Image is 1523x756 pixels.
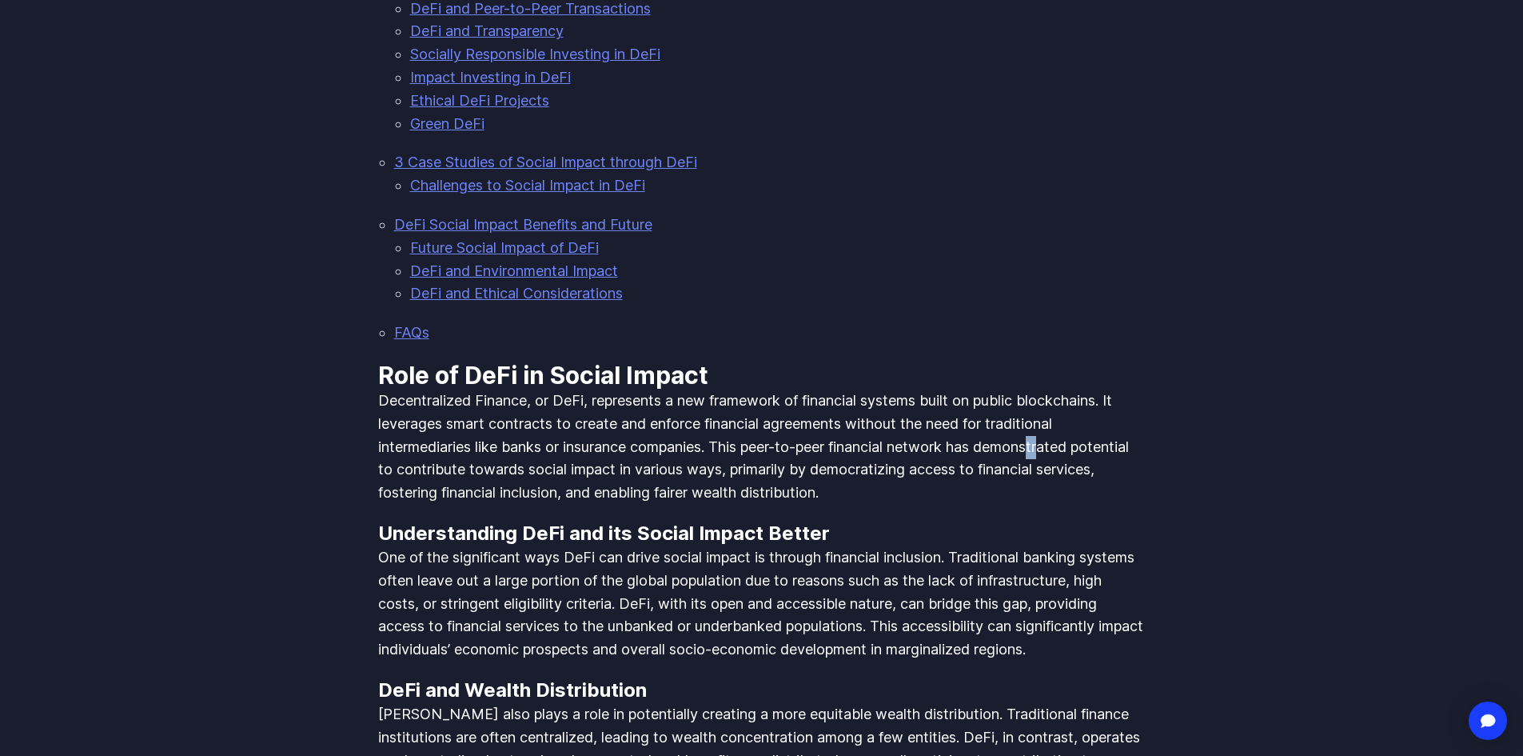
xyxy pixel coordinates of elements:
[410,46,660,62] a: Socially Responsible Investing in DeFi
[394,154,697,170] a: 3 Case Studies of Social Impact through DeFi
[394,216,652,233] a: DeFi Social Impact Benefits and Future
[410,262,618,279] a: DeFi and Environmental Impact
[1469,702,1507,740] div: Open Intercom Messenger
[378,361,708,390] strong: Role of DeFi in Social Impact
[410,285,623,302] a: DeFi and Ethical Considerations
[410,239,599,256] a: Future Social Impact of DeFi
[410,115,484,132] a: Green DeFi
[410,22,564,39] a: DeFi and Transparency
[410,69,571,86] a: Impact Investing in DeFi
[378,390,1146,505] p: Decentralized Finance, or DeFi, represents a new framework of financial systems built on public b...
[410,92,549,109] a: Ethical DeFi Projects
[378,546,1146,662] p: One of the significant ways DeFi can drive social impact is through financial inclusion. Traditio...
[378,522,830,545] strong: Understanding DeFi and its Social Impact Better
[378,678,647,702] strong: DeFi and Wealth Distribution
[410,177,645,194] a: Challenges to Social Impact in DeFi
[394,324,429,341] a: FAQs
